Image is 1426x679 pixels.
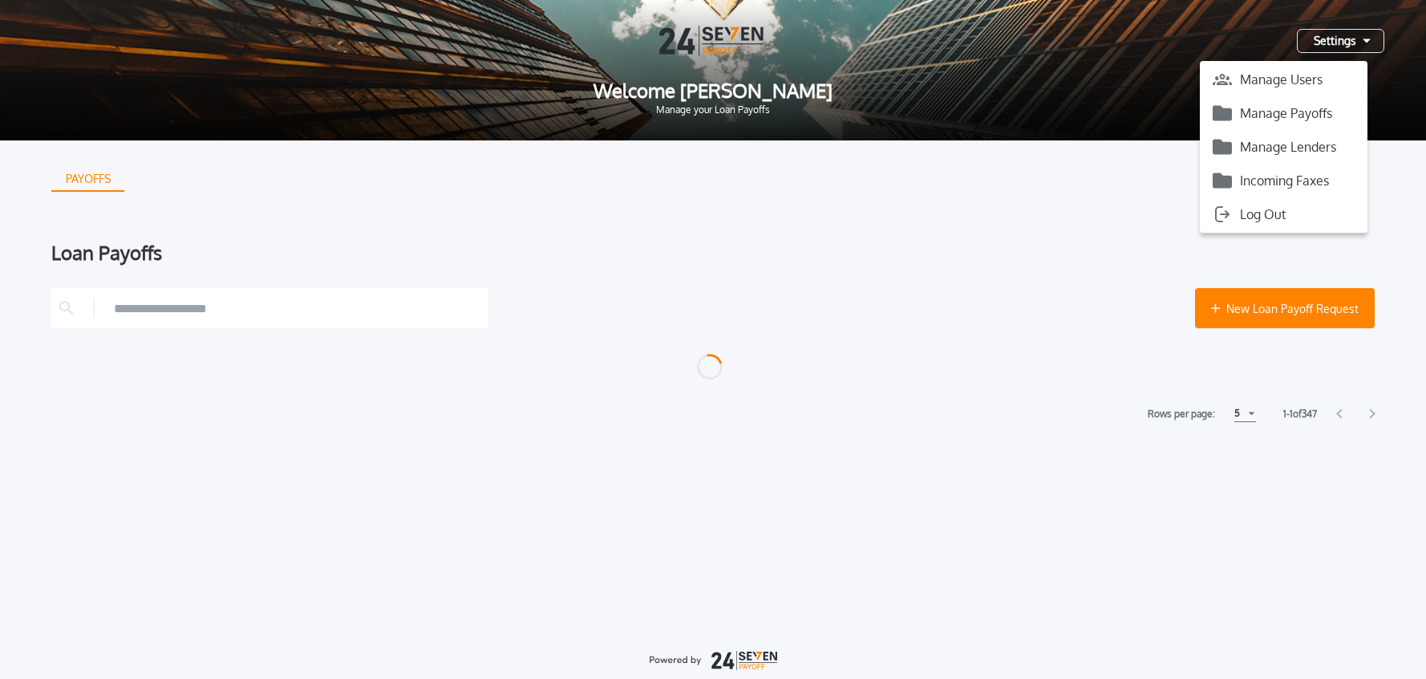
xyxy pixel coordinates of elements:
[1213,171,1232,190] img: icon
[1213,70,1232,89] img: icon
[1234,405,1256,422] button: 5
[1213,137,1232,157] img: icon
[26,81,1400,100] span: Welcome [PERSON_NAME]
[1283,406,1317,422] label: 1 - 1 of 347
[1195,288,1375,328] button: New Loan Payoff Request
[1226,300,1359,317] span: New Loan Payoff Request
[1200,67,1367,91] button: Manage Users
[1213,104,1232,123] img: icon
[1297,29,1384,53] button: Settings
[26,105,1400,115] span: Manage your Loan Payoffs
[1200,169,1367,193] button: Incoming Faxes
[1148,406,1215,422] label: Rows per page:
[53,166,124,192] div: PAYOFFS
[1200,101,1367,125] button: Manage Payoffs
[1213,205,1232,224] img: icon
[1200,202,1367,226] button: Log Out
[649,651,777,670] img: logo
[1234,404,1240,423] div: 5
[1200,135,1367,159] button: Manage Lenders
[51,243,1375,262] div: Loan Payoffs
[51,166,124,192] button: PAYOFFS
[659,26,767,55] img: Logo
